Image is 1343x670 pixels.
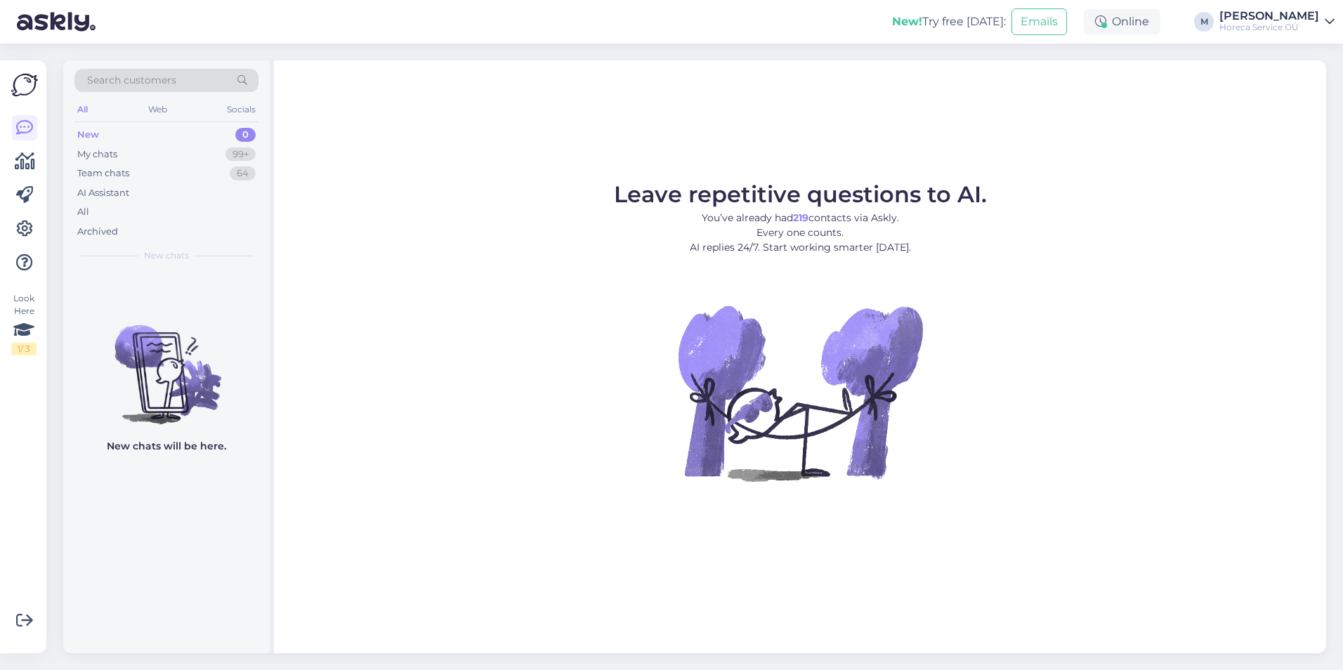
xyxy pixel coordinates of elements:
div: M [1194,12,1214,32]
div: Team chats [77,166,129,180]
span: Search customers [87,73,176,88]
div: AI Assistant [77,186,129,200]
img: No Chat active [674,266,926,519]
div: 64 [230,166,256,180]
b: New! [892,15,922,28]
span: New chats [144,249,189,262]
div: Look Here [11,292,37,355]
div: All [77,205,89,219]
b: 219 [793,211,808,224]
div: Try free [DATE]: [892,13,1006,30]
div: All [74,100,91,119]
div: Horeca Service OÜ [1219,22,1319,33]
p: You’ve already had contacts via Askly. Every one counts. AI replies 24/7. Start working smarter [... [614,211,987,255]
div: 0 [235,128,256,142]
img: No chats [63,300,270,426]
p: New chats will be here. [107,439,226,454]
button: Emails [1011,8,1067,35]
div: [PERSON_NAME] [1219,11,1319,22]
div: Web [145,100,170,119]
div: 1 / 3 [11,343,37,355]
a: [PERSON_NAME]Horeca Service OÜ [1219,11,1335,33]
div: 99+ [225,147,256,162]
span: Leave repetitive questions to AI. [614,180,987,208]
img: Askly Logo [11,72,38,98]
div: New [77,128,99,142]
div: My chats [77,147,117,162]
div: Archived [77,225,118,239]
div: Socials [224,100,258,119]
div: Online [1084,9,1160,34]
